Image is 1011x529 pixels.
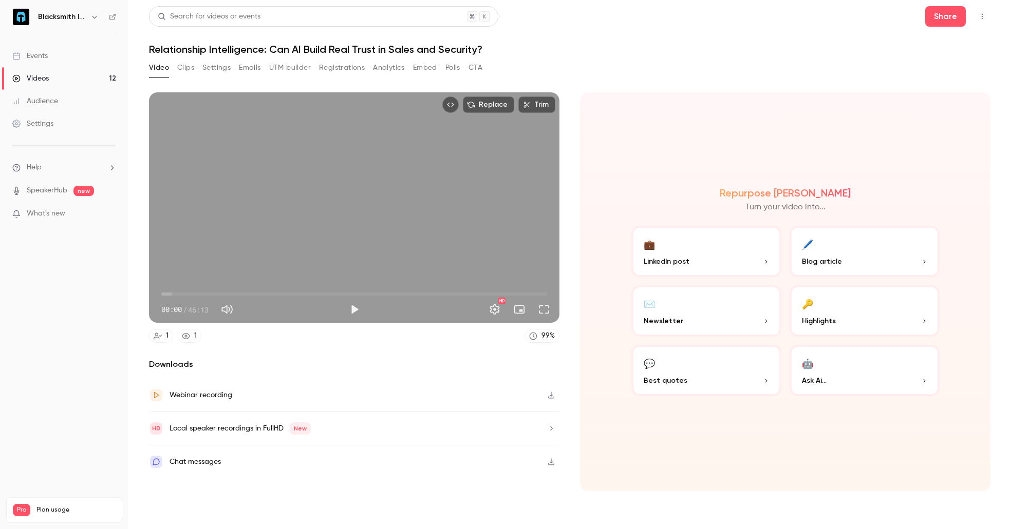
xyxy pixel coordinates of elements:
[149,329,173,343] a: 1
[498,298,505,304] div: HD
[745,201,826,213] p: Turn your video into...
[290,422,311,435] span: New
[525,329,559,343] a: 99%
[161,304,209,315] div: 00:00
[12,96,58,106] div: Audience
[38,12,86,22] h6: Blacksmith InfoSec
[12,162,116,173] li: help-dropdown-opener
[790,285,940,337] button: 🔑Highlights
[177,60,194,76] button: Clips
[644,236,655,252] div: 💼
[802,355,813,371] div: 🤖
[631,226,781,277] button: 💼LinkedIn post
[149,43,990,55] h1: Relationship Intelligence: Can AI Build Real Trust in Sales and Security?
[239,60,260,76] button: Emails
[534,299,554,320] button: Full screen
[413,60,437,76] button: Embed
[217,299,237,320] button: Mute
[484,299,505,320] button: Settings
[644,316,683,326] span: Newsletter
[27,162,42,173] span: Help
[509,299,530,320] button: Turn on miniplayer
[518,96,555,113] button: Trim
[149,60,169,76] button: Video
[177,329,201,343] a: 1
[12,51,48,61] div: Events
[541,330,555,341] div: 99 %
[802,256,842,267] span: Blog article
[27,185,67,196] a: SpeakerHub
[158,11,260,22] div: Search for videos or events
[463,96,514,113] button: Replace
[925,6,966,27] button: Share
[161,304,182,315] span: 00:00
[631,285,781,337] button: ✉️Newsletter
[644,355,655,371] div: 💬
[188,304,209,315] span: 46:13
[790,226,940,277] button: 🖊️Blog article
[13,504,30,516] span: Pro
[469,60,482,76] button: CTA
[12,119,53,129] div: Settings
[373,60,405,76] button: Analytics
[790,345,940,396] button: 🤖Ask Ai...
[170,422,311,435] div: Local speaker recordings in FullHD
[166,330,168,341] div: 1
[644,256,689,267] span: LinkedIn post
[344,299,365,320] button: Play
[149,358,559,370] h2: Downloads
[202,60,231,76] button: Settings
[269,60,311,76] button: UTM builder
[802,316,836,326] span: Highlights
[319,60,365,76] button: Registrations
[720,187,851,199] h2: Repurpose [PERSON_NAME]
[73,186,94,196] span: new
[445,60,460,76] button: Polls
[802,296,813,311] div: 🔑
[170,456,221,468] div: Chat messages
[13,9,29,25] img: Blacksmith InfoSec
[644,375,687,386] span: Best quotes
[802,236,813,252] div: 🖊️
[170,389,232,401] div: Webinar recording
[644,296,655,311] div: ✉️
[442,96,459,113] button: Embed video
[36,506,116,514] span: Plan usage
[194,330,197,341] div: 1
[631,345,781,396] button: 💬Best quotes
[104,209,116,219] iframe: Noticeable Trigger
[12,73,49,84] div: Videos
[27,208,65,219] span: What's new
[802,375,827,386] span: Ask Ai...
[183,304,187,315] span: /
[974,8,990,25] button: Top Bar Actions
